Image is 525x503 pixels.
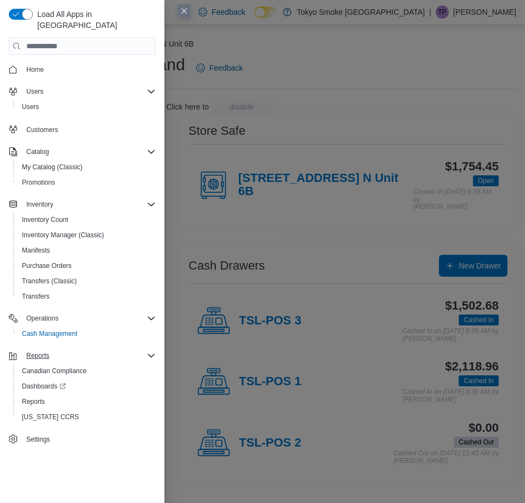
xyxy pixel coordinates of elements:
a: Manifests [18,244,54,257]
button: Manifests [13,243,160,258]
span: Purchase Orders [18,259,156,272]
a: Settings [22,433,54,446]
span: My Catalog (Classic) [22,163,83,172]
button: Canadian Compliance [13,363,160,379]
span: Users [22,102,39,111]
span: Washington CCRS [18,410,156,424]
span: Canadian Compliance [18,364,156,378]
span: [US_STATE] CCRS [22,413,79,421]
span: Load All Apps in [GEOGRAPHIC_DATA] [33,9,156,31]
span: Manifests [18,244,156,257]
button: Catalog [22,145,53,158]
span: Reports [22,397,45,406]
span: Promotions [22,178,55,187]
a: Purchase Orders [18,259,76,272]
button: Operations [22,312,63,325]
span: Transfers [18,290,156,303]
a: Customers [22,123,62,136]
span: Settings [22,432,156,446]
button: Close this dialog [178,4,191,18]
span: My Catalog (Classic) [18,161,156,174]
a: Inventory Manager (Classic) [18,228,109,242]
a: Dashboards [13,379,160,394]
a: Reports [18,395,49,408]
button: My Catalog (Classic) [13,159,160,175]
span: Operations [22,312,156,325]
button: Customers [4,121,160,137]
button: Transfers [13,289,160,304]
span: Settings [26,435,50,444]
span: Operations [26,314,59,323]
button: Purchase Orders [13,258,160,273]
button: Transfers (Classic) [13,273,160,289]
span: Customers [22,122,156,136]
span: Users [18,100,156,113]
span: Home [26,65,44,74]
span: Catalog [22,145,156,158]
span: Transfers (Classic) [22,277,77,285]
button: Inventory [4,197,160,212]
span: Reports [22,349,156,362]
span: Inventory Manager (Classic) [18,228,156,242]
a: Promotions [18,176,60,189]
span: Manifests [22,246,50,255]
button: Inventory Count [13,212,160,227]
button: Inventory Manager (Classic) [13,227,160,243]
span: Cash Management [22,329,77,338]
span: Users [26,87,43,96]
span: Transfers [22,292,49,301]
button: Promotions [13,175,160,190]
a: Dashboards [18,380,70,393]
button: Users [13,99,160,115]
span: Transfers (Classic) [18,275,156,288]
button: Cash Management [13,326,160,341]
span: Inventory Count [22,215,69,224]
button: Home [4,61,160,77]
button: Reports [13,394,160,409]
a: Canadian Compliance [18,364,91,378]
a: Cash Management [18,327,82,340]
a: Transfers (Classic) [18,275,81,288]
span: Inventory [22,198,156,211]
button: Reports [4,348,160,363]
a: Inventory Count [18,213,73,226]
span: Promotions [18,176,156,189]
span: Canadian Compliance [22,367,87,375]
span: Inventory Count [18,213,156,226]
nav: Complex example [9,57,156,449]
button: Operations [4,311,160,326]
span: Inventory [26,200,53,209]
a: Transfers [18,290,54,303]
button: Catalog [4,144,160,159]
button: Reports [22,349,54,362]
button: Inventory [22,198,58,211]
span: Catalog [26,147,49,156]
a: Home [22,63,48,76]
span: Reports [18,395,156,408]
a: My Catalog (Classic) [18,161,87,174]
span: Users [22,85,156,98]
button: Settings [4,431,160,447]
span: Purchase Orders [22,261,72,270]
a: Users [18,100,43,113]
button: Users [4,84,160,99]
button: Users [22,85,48,98]
span: Dashboards [22,382,66,391]
span: Dashboards [18,380,156,393]
span: Home [22,62,156,76]
span: Cash Management [18,327,156,340]
span: Reports [26,351,49,360]
span: Inventory Manager (Classic) [22,231,104,239]
span: Customers [26,125,58,134]
a: [US_STATE] CCRS [18,410,83,424]
button: [US_STATE] CCRS [13,409,160,425]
